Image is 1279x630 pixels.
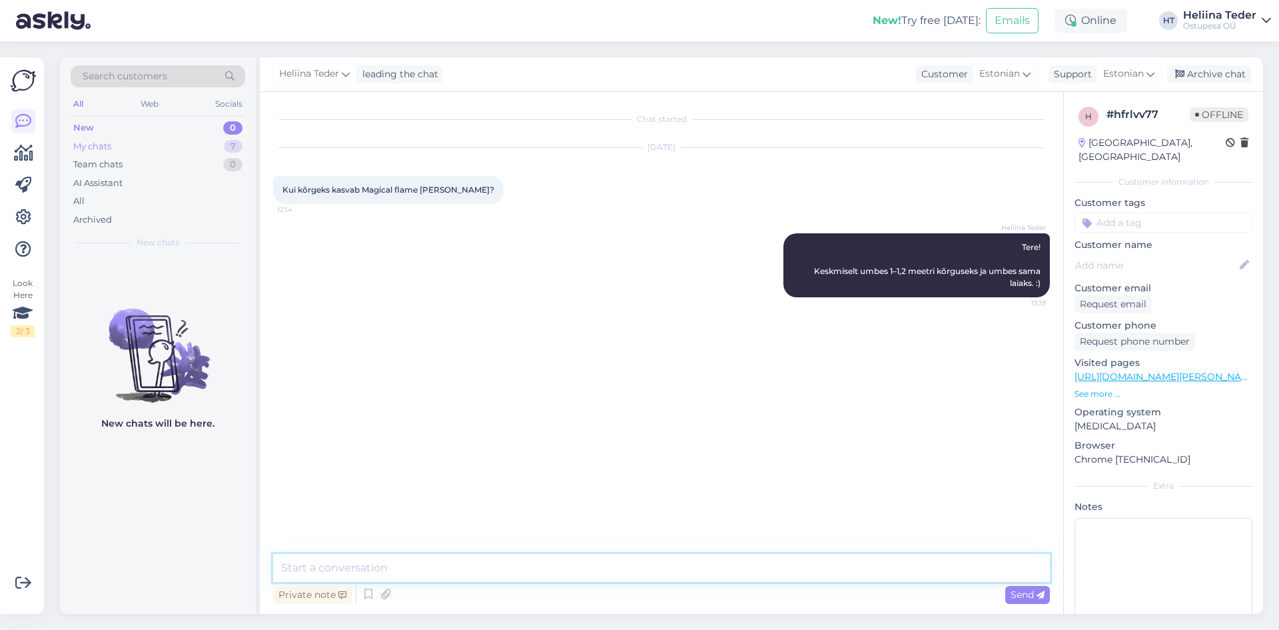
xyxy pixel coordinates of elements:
div: All [73,195,85,208]
span: Estonian [1103,67,1144,81]
p: Customer email [1074,281,1252,295]
div: Look Here [11,277,35,337]
div: 0 [223,158,242,171]
div: Web [138,95,161,113]
span: Offline [1190,107,1248,122]
p: See more ... [1074,388,1252,400]
a: Heliina TederOstupesa OÜ [1183,10,1271,31]
p: [MEDICAL_DATA] [1074,419,1252,433]
p: Customer name [1074,238,1252,252]
span: Kui kõrgeks kasvab Magical flame [PERSON_NAME]? [282,185,494,195]
div: Chat started [273,113,1050,125]
b: New! [873,14,901,27]
span: Search customers [83,69,167,83]
p: Chrome [TECHNICAL_ID] [1074,453,1252,467]
p: Browser [1074,439,1252,453]
a: [URL][DOMAIN_NAME][PERSON_NAME] [1074,371,1258,383]
p: Operating system [1074,405,1252,419]
div: [GEOGRAPHIC_DATA], [GEOGRAPHIC_DATA] [1078,136,1226,164]
div: New [73,121,94,135]
button: Emails [986,8,1039,33]
span: Send [1011,589,1045,601]
img: No chats [60,285,256,405]
div: Support [1049,67,1092,81]
div: Request phone number [1074,333,1195,351]
div: 2 / 3 [11,325,35,337]
div: Extra [1074,480,1252,492]
div: Socials [213,95,245,113]
div: Try free [DATE]: [873,13,981,29]
div: 7 [224,140,242,153]
div: AI Assistant [73,177,123,190]
div: leading the chat [357,67,438,81]
span: 12:14 [277,205,327,215]
span: New chats [137,237,179,249]
div: 0 [223,121,242,135]
div: Heliina Teder [1183,10,1256,21]
img: Askly Logo [11,68,36,93]
div: Archived [73,213,112,227]
p: Notes [1074,500,1252,514]
div: Archive chat [1167,65,1251,83]
div: Customer information [1074,176,1252,188]
input: Add name [1075,258,1237,273]
div: Customer [916,67,968,81]
span: Heliina Teder [279,67,339,81]
span: 13:19 [996,298,1046,308]
p: Customer phone [1074,319,1252,333]
div: Ostupesa OÜ [1183,21,1256,31]
div: My chats [73,140,111,153]
span: Estonian [979,67,1020,81]
div: # hfrlvv77 [1106,107,1190,123]
div: All [71,95,86,113]
span: h [1085,111,1092,121]
p: New chats will be here. [101,417,214,431]
span: Heliina Teder [996,223,1046,233]
div: Online [1055,9,1127,33]
div: HT [1159,11,1178,30]
div: Team chats [73,158,123,171]
div: Private note [273,586,352,604]
div: Request email [1074,295,1152,313]
input: Add a tag [1074,213,1252,233]
p: Customer tags [1074,196,1252,210]
p: Visited pages [1074,356,1252,370]
div: [DATE] [273,141,1050,153]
